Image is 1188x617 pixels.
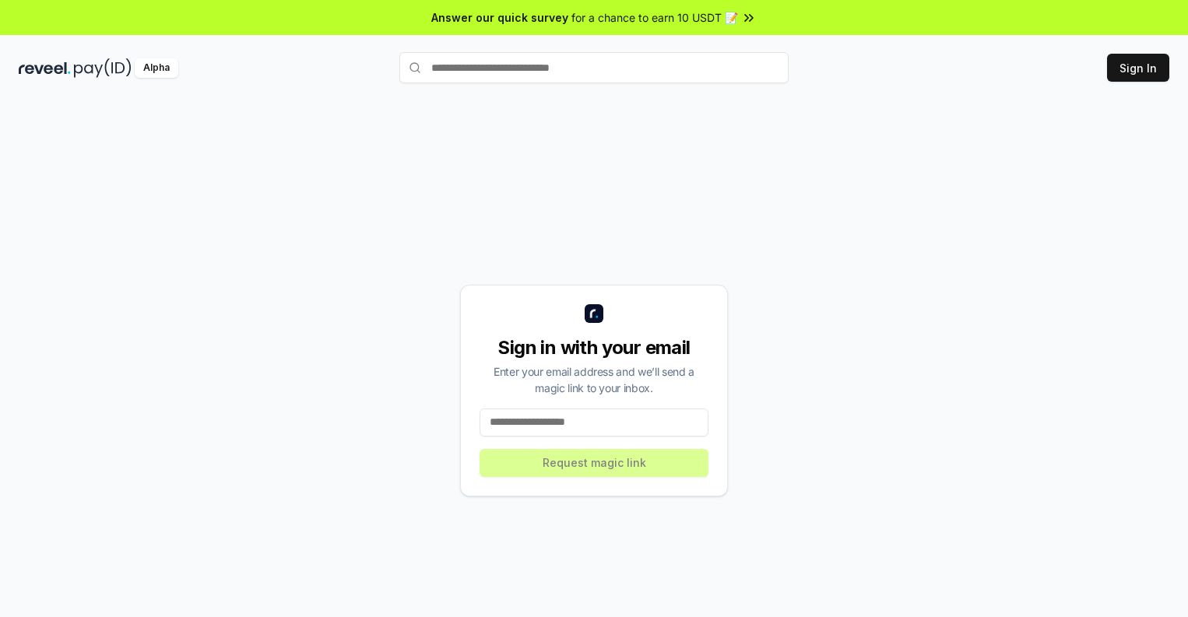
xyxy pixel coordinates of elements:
[431,9,568,26] span: Answer our quick survey
[480,335,708,360] div: Sign in with your email
[1107,54,1169,82] button: Sign In
[135,58,178,78] div: Alpha
[19,58,71,78] img: reveel_dark
[74,58,132,78] img: pay_id
[585,304,603,323] img: logo_small
[480,363,708,396] div: Enter your email address and we’ll send a magic link to your inbox.
[571,9,738,26] span: for a chance to earn 10 USDT 📝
